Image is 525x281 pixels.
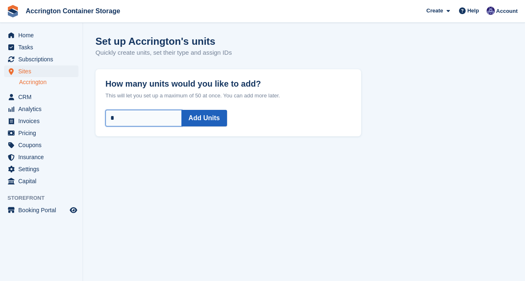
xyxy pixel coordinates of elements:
span: Home [18,29,68,41]
p: Quickly create units, set their type and assign IDs [95,48,232,58]
span: Account [496,7,518,15]
a: Accrington [19,78,78,86]
a: menu [4,204,78,216]
a: Accrington Container Storage [22,4,124,18]
a: menu [4,29,78,41]
label: How many units would you like to add? [105,69,351,89]
span: Help [467,7,479,15]
a: menu [4,65,78,77]
a: Preview store [68,205,78,215]
a: menu [4,53,78,65]
span: Coupons [18,139,68,151]
a: menu [4,103,78,115]
button: Add Units [181,110,227,126]
a: menu [4,163,78,175]
span: Create [426,7,443,15]
img: Jacob Connolly [486,7,495,15]
img: stora-icon-8386f47178a22dfd0bd8f6a31ec36ba5ce8667c1dd55bd0f319d3a0aa187defe.svg [7,5,19,17]
span: Capital [18,175,68,187]
span: Invoices [18,115,68,127]
a: menu [4,175,78,187]
span: CRM [18,91,68,103]
span: Analytics [18,103,68,115]
span: Insurance [18,151,68,163]
h1: Set up Accrington's units [95,36,232,47]
span: Booking Portal [18,204,68,216]
span: Settings [18,163,68,175]
a: menu [4,139,78,151]
a: menu [4,151,78,163]
span: Storefront [7,194,83,202]
a: menu [4,91,78,103]
a: menu [4,115,78,127]
a: menu [4,127,78,139]
span: Subscriptions [18,53,68,65]
span: Pricing [18,127,68,139]
a: menu [4,41,78,53]
p: This will let you set up a maximum of 50 at once. You can add more later. [105,92,351,100]
span: Tasks [18,41,68,53]
span: Sites [18,65,68,77]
